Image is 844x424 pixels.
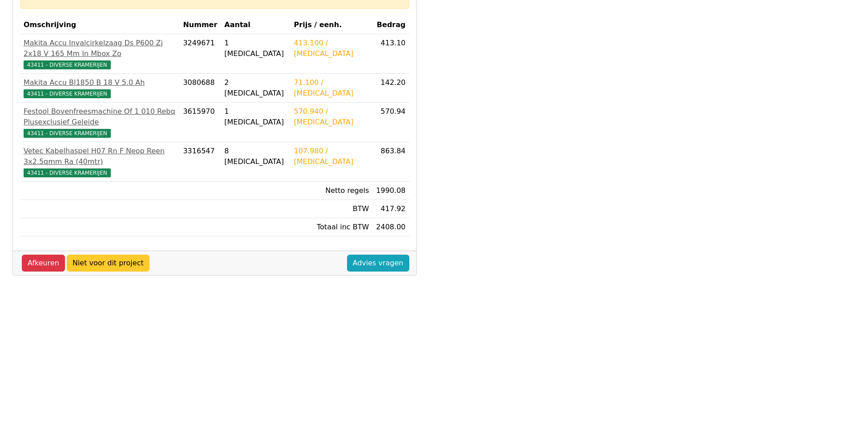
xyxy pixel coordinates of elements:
[24,129,111,138] span: 43411 - DIVERSE KRAMERIJEN
[294,38,369,59] div: 413.100 / [MEDICAL_DATA]
[179,142,221,182] td: 3316547
[24,146,176,178] a: Vetec Kabelhaspel H07 Rn F Neop Reen 3x2.5qmm Ra (40mtr)43411 - DIVERSE KRAMERIJEN
[221,16,290,34] th: Aantal
[20,16,179,34] th: Omschrijving
[22,255,65,272] a: Afkeuren
[291,16,373,34] th: Prijs / eenh.
[24,146,176,167] div: Vetec Kabelhaspel H07 Rn F Neop Reen 3x2.5qmm Ra (40mtr)
[372,16,409,34] th: Bedrag
[67,255,149,272] a: Niet voor dit project
[24,77,176,99] a: Makita Accu Bl1850 B 18 V 5.0 Ah43411 - DIVERSE KRAMERIJEN
[179,34,221,74] td: 3249671
[294,146,369,167] div: 107.980 / [MEDICAL_DATA]
[294,77,369,99] div: 71.100 / [MEDICAL_DATA]
[372,182,409,200] td: 1990.08
[179,103,221,142] td: 3615970
[294,106,369,128] div: 570.940 / [MEDICAL_DATA]
[372,74,409,103] td: 142.20
[291,218,373,236] td: Totaal inc BTW
[24,38,176,59] div: Makita Accu Invalcirkelzaag Ds P600 Zj 2x18 V 165 Mm In Mbox Zo
[24,106,176,138] a: Festool Bovenfreesmachine Of 1 010 Rebq Plusexclusief Geleide43411 - DIVERSE KRAMERIJEN
[24,77,176,88] div: Makita Accu Bl1850 B 18 V 5.0 Ah
[24,89,111,98] span: 43411 - DIVERSE KRAMERIJEN
[24,38,176,70] a: Makita Accu Invalcirkelzaag Ds P600 Zj 2x18 V 165 Mm In Mbox Zo43411 - DIVERSE KRAMERIJEN
[24,106,176,128] div: Festool Bovenfreesmachine Of 1 010 Rebq Plusexclusief Geleide
[224,106,287,128] div: 1 [MEDICAL_DATA]
[372,103,409,142] td: 570.94
[372,142,409,182] td: 863.84
[224,146,287,167] div: 8 [MEDICAL_DATA]
[179,74,221,103] td: 3080688
[291,200,373,218] td: BTW
[24,60,111,69] span: 43411 - DIVERSE KRAMERIJEN
[372,218,409,236] td: 2408.00
[24,168,111,177] span: 43411 - DIVERSE KRAMERIJEN
[224,77,287,99] div: 2 [MEDICAL_DATA]
[179,16,221,34] th: Nummer
[347,255,409,272] a: Advies vragen
[224,38,287,59] div: 1 [MEDICAL_DATA]
[291,182,373,200] td: Netto regels
[372,34,409,74] td: 413.10
[372,200,409,218] td: 417.92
